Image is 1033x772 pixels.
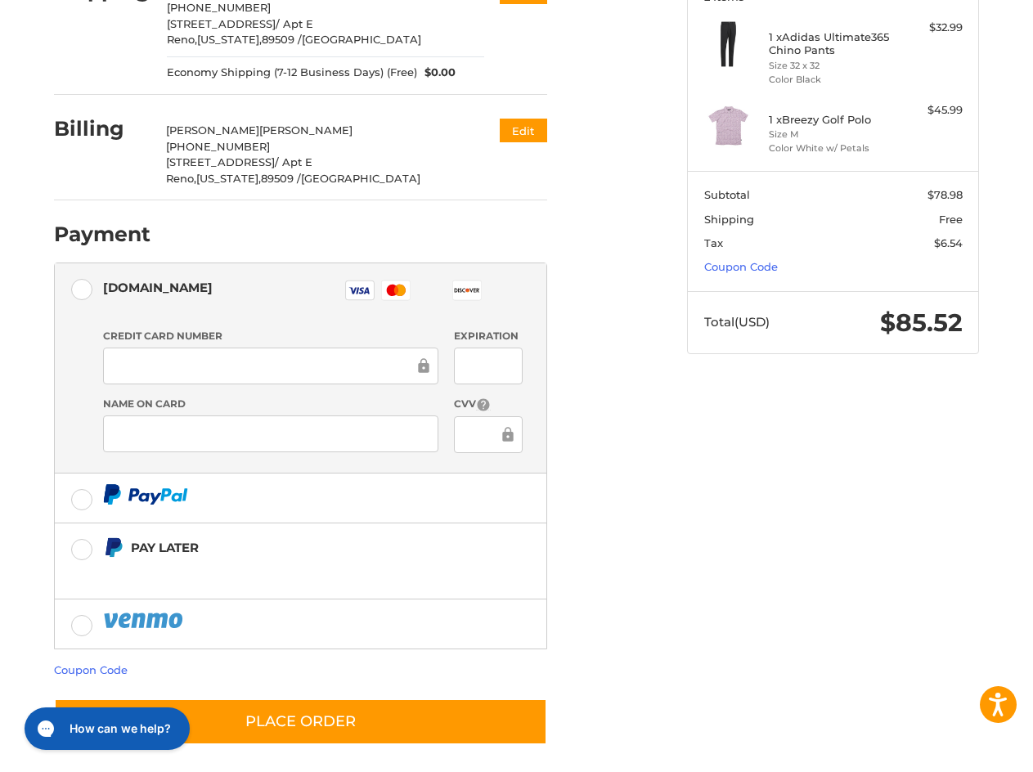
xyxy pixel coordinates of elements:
[259,123,353,137] span: [PERSON_NAME]
[103,484,188,505] img: PayPal icon
[262,33,302,46] span: 89509 /
[103,610,186,631] img: PayPal icon
[934,236,963,249] span: $6.54
[704,236,723,249] span: Tax
[166,123,259,137] span: [PERSON_NAME]
[54,116,150,141] h2: Billing
[166,155,275,168] span: [STREET_ADDRESS]
[54,222,150,247] h2: Payment
[16,702,195,756] iframe: Gorgias live chat messenger
[276,17,313,30] span: / Apt E
[769,141,894,155] li: Color White w/ Petals
[103,537,124,558] img: Pay Later icon
[54,698,547,745] button: Place Order
[898,102,963,119] div: $45.99
[500,119,547,142] button: Edit
[898,20,963,36] div: $32.99
[704,188,750,201] span: Subtotal
[196,172,261,185] span: [US_STATE],
[261,172,301,185] span: 89509 /
[301,172,420,185] span: [GEOGRAPHIC_DATA]
[769,73,894,87] li: Color Black
[167,1,271,14] span: [PHONE_NUMBER]
[54,663,128,676] a: Coupon Code
[769,59,894,73] li: Size 32 x 32
[704,314,770,330] span: Total (USD)
[454,329,522,343] label: Expiration
[769,128,894,141] li: Size M
[454,397,522,412] label: CVV
[103,274,213,301] div: [DOMAIN_NAME]
[167,33,197,46] span: Reno,
[927,188,963,201] span: $78.98
[417,65,456,81] span: $0.00
[704,213,754,226] span: Shipping
[302,33,421,46] span: [GEOGRAPHIC_DATA]
[939,213,963,226] span: Free
[197,33,262,46] span: [US_STATE],
[131,534,444,561] div: Pay Later
[103,397,438,411] label: Name on Card
[167,65,417,81] span: Economy Shipping (7-12 Business Days) (Free)
[103,564,445,579] iframe: PayPal Message 1
[769,113,894,126] h4: 1 x Breezy Golf Polo
[103,329,438,343] label: Credit Card Number
[275,155,312,168] span: / Apt E
[167,17,276,30] span: [STREET_ADDRESS]
[704,260,778,273] a: Coupon Code
[166,140,270,153] span: [PHONE_NUMBER]
[769,30,894,57] h4: 1 x Adidas Ultimate365 Chino Pants
[880,307,963,338] span: $85.52
[166,172,196,185] span: Reno,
